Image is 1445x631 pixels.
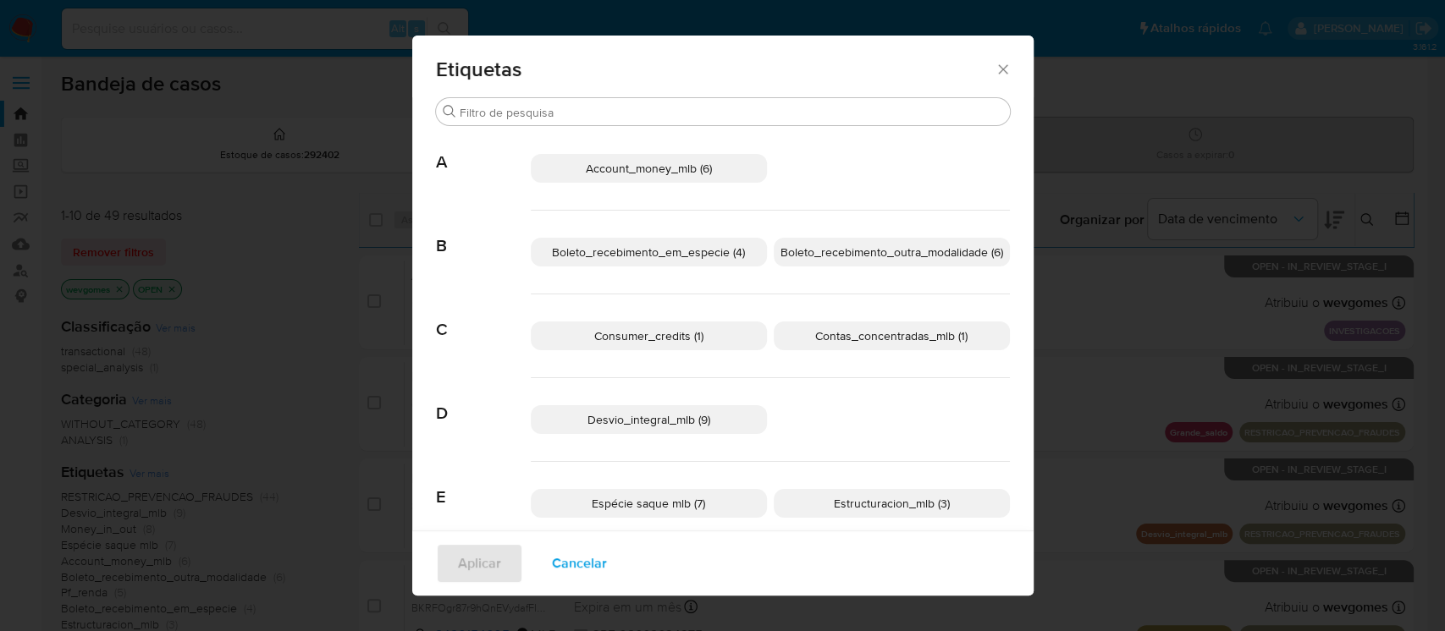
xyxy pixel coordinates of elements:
div: Contas_concentradas_mlb (1) [774,321,1010,350]
span: Boleto_recebimento_outra_modalidade (6) [780,244,1003,261]
div: Desvio_integral_mlb (9) [531,405,767,434]
div: Boleto_recebimento_outra_modalidade (6) [774,238,1010,266]
span: Estructuracion_mlb (3) [834,495,950,512]
button: Cancelar [530,543,629,584]
input: Filtro de pesquisa [460,105,1003,120]
button: Fechar [995,61,1010,76]
span: C [436,294,531,340]
span: Cancelar [552,545,607,582]
span: B [436,211,531,256]
div: Estructuracion_mlb (3) [774,489,1010,518]
div: Espécie saque mlb (7) [531,489,767,518]
span: D [436,378,531,424]
div: Consumer_credits (1) [531,321,767,350]
div: Boleto_recebimento_em_especie (4) [531,238,767,266]
span: Boleto_recebimento_em_especie (4) [552,244,745,261]
span: Espécie saque mlb (7) [592,495,705,512]
span: A [436,127,531,173]
span: Desvio_integral_mlb (9) [587,411,710,428]
button: Buscar [443,105,456,118]
div: Account_money_mlb (6) [531,154,767,183]
span: Contas_concentradas_mlb (1) [815,327,968,344]
span: E [436,462,531,508]
span: Etiquetas [436,59,996,80]
span: Account_money_mlb (6) [586,160,712,177]
span: Consumer_credits (1) [594,327,703,344]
